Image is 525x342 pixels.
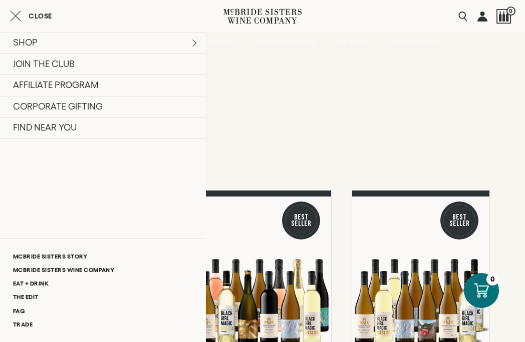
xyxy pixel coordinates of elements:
[183,32,245,52] a: JOIN THE CLUB
[10,10,52,22] button: Close cart
[506,6,515,15] span: 0
[190,39,233,46] span: JOIN THE CLUB
[486,273,499,285] div: 0
[335,39,370,46] span: OUR STORY
[256,39,317,46] span: AFFILIATE PROGRAM
[329,32,382,52] a: OUR STORY
[387,32,445,52] a: FIND NEAR YOU
[249,32,324,52] a: AFFILIATE PROGRAM
[393,39,438,46] span: FIND NEAR YOU
[29,12,52,19] span: Close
